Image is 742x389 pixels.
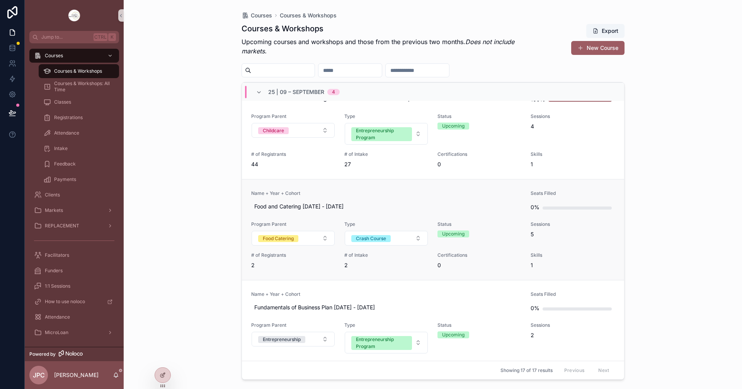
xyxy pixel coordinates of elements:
[531,360,614,366] span: Skills
[33,370,45,380] span: JPC
[437,113,521,119] span: Status
[531,291,614,297] span: Seats Filled
[344,261,428,269] span: 2
[109,34,115,40] span: K
[437,160,521,168] span: 0
[45,268,63,274] span: Funders
[39,80,119,94] a: Courses & Workshops: All Time
[344,151,428,157] span: # of Intake
[45,207,63,213] span: Markets
[45,283,70,289] span: 1:1 Sessions
[254,304,519,311] span: Fundamentals of Business Plan [DATE] - [DATE]
[268,88,324,96] span: 25 | 09 – September
[242,179,624,280] a: Name + Year + CohortFood and Catering [DATE] - [DATE]Seats Filled0%Program ParentSelect ButtonTyp...
[437,221,521,227] span: Status
[263,235,294,242] div: Food Catering
[242,23,528,34] h1: Courses & Workshops
[254,203,519,210] span: Food and Catering [DATE] - [DATE]
[29,310,119,324] a: Attendance
[29,279,119,293] a: 1:1 Sessions
[356,235,386,242] div: Crash Course
[345,332,428,353] button: Select Button
[251,221,335,227] span: Program Parent
[263,336,301,343] div: Entrepreneurship
[39,95,119,109] a: Classes
[45,299,85,305] span: How to use noloco
[437,151,521,157] span: Certifications
[251,160,335,168] span: 44
[531,113,614,119] span: Sessions
[251,252,335,258] span: # of Registrants
[39,142,119,155] a: Intake
[280,12,337,19] a: Courses & Workshops
[531,261,614,269] span: 1
[344,360,428,366] span: # of Intake
[39,172,119,186] a: Payments
[45,192,60,198] span: Clients
[45,329,68,336] span: MicroLoan
[242,38,514,55] em: Does not include markets.
[500,367,553,374] span: Showing 17 of 17 results
[29,203,119,217] a: Markets
[68,9,80,22] img: App logo
[54,68,102,74] span: Courses & Workshops
[531,160,614,168] span: 1
[252,123,335,138] button: Select Button
[531,300,539,316] div: 0%
[251,113,335,119] span: Program Parent
[39,126,119,140] a: Attendance
[45,53,63,59] span: Courses
[45,223,79,229] span: REPLACEMENT
[251,151,335,157] span: # of Registrants
[54,371,99,379] p: [PERSON_NAME]
[437,322,521,328] span: Status
[571,41,625,55] a: New Course
[586,24,625,38] button: Export
[29,219,119,233] a: REPLACEMENT
[54,176,76,183] span: Payments
[531,221,614,227] span: Sessions
[54,145,68,152] span: Intake
[39,111,119,125] a: Registrations
[39,157,119,171] a: Feedback
[29,248,119,262] a: Facilitators
[442,123,465,130] div: Upcoming
[242,280,624,388] a: Name + Year + CohortFundamentals of Business Plan [DATE] - [DATE]Seats Filled0%Program ParentSele...
[251,360,335,366] span: # of Registrants
[356,127,407,141] div: Entrepreneurship Program
[442,331,465,338] div: Upcoming
[54,99,71,105] span: Classes
[25,43,124,347] div: scrollable content
[45,252,69,258] span: Facilitators
[251,261,335,269] span: 2
[29,188,119,202] a: Clients
[54,130,79,136] span: Attendance
[531,200,539,215] div: 0%
[263,127,284,134] div: Childcare
[29,49,119,63] a: Courses
[242,12,272,19] a: Courses
[45,314,70,320] span: Attendance
[25,347,124,361] a: Powered by
[41,34,90,40] span: Jump to...
[29,31,119,43] button: Jump to...CtrlK
[345,231,428,246] button: Select Button
[437,360,521,366] span: Certifications
[531,123,614,130] span: 4
[29,264,119,278] a: Funders
[332,89,335,95] div: 4
[437,252,521,258] span: Certifications
[251,190,522,196] span: Name + Year + Cohort
[252,332,335,346] button: Select Button
[344,113,428,119] span: Type
[242,37,528,56] p: Upcoming courses and workshops and those from the previous two months.
[344,160,428,168] span: 27
[251,12,272,19] span: Courses
[344,252,428,258] span: # of Intake
[531,331,614,339] span: 2
[531,151,614,157] span: Skills
[29,295,119,309] a: How to use noloco
[242,71,624,179] a: Name + Year + CohortMove and Advance to a Regulated Childcare Home Workshop [DATE] - [DATE]Seats ...
[251,291,522,297] span: Name + Year + Cohort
